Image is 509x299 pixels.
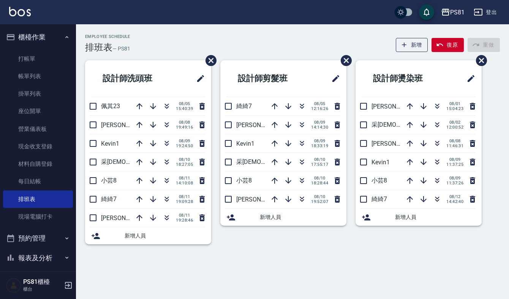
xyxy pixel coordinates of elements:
span: 修改班表的標題 [327,69,340,88]
a: 排班表 [3,190,73,208]
button: 櫃檯作業 [3,27,73,47]
h2: 設計師燙染班 [362,65,448,92]
span: Kevin1 [101,140,119,147]
span: 14:10:08 [176,181,193,186]
span: 采[DEMOGRAPHIC_DATA]2 [371,121,444,128]
h2: 設計師洗頭班 [91,65,177,92]
span: 小芸8 [236,177,252,184]
div: 新增人員 [220,209,346,226]
span: 08/09 [446,157,463,162]
h3: 排班表 [85,42,112,53]
a: 打帳單 [3,50,73,68]
span: 19:24:50 [176,143,193,148]
span: 08/09 [446,176,463,181]
span: 15:40:39 [176,106,193,111]
a: 材料自購登錄 [3,155,73,173]
span: 修改班表的標題 [462,69,476,88]
span: 14:14:30 [311,125,328,130]
span: Kevin1 [236,140,254,147]
span: 08/05 [311,101,328,106]
span: 佩其23 [101,102,120,110]
a: 掛單列表 [3,85,73,102]
span: [PERSON_NAME]3 [236,196,285,203]
span: 18:28:44 [311,181,328,186]
span: 19:52:07 [311,199,328,204]
div: PS81 [450,8,465,17]
span: 刪除班表 [200,49,218,72]
a: 現金收支登錄 [3,138,73,155]
span: [PERSON_NAME]3 [371,103,420,110]
span: 08/11 [176,213,193,218]
span: 08/10 [311,157,328,162]
button: 新增 [396,38,428,52]
span: 08/11 [176,194,193,199]
p: 櫃台 [23,286,62,293]
button: 登出 [471,5,500,19]
a: 每日結帳 [3,173,73,190]
span: 08/10 [311,194,328,199]
img: Person [6,278,21,293]
span: Kevin1 [371,159,390,166]
span: [PERSON_NAME]6 [101,121,150,129]
span: [PERSON_NAME]6 [371,140,420,147]
h2: 設計師剪髮班 [226,65,313,92]
span: [PERSON_NAME]3 [101,214,150,222]
span: 08/08 [446,138,463,143]
span: 小芸8 [371,177,387,184]
button: 客戶管理 [3,268,73,287]
button: 復原 [432,38,464,52]
span: 08/05 [176,101,193,106]
span: 08/02 [446,120,463,125]
span: 新增人員 [395,213,476,221]
a: 座位開單 [3,102,73,120]
span: 08/09 [311,120,328,125]
span: 采[DEMOGRAPHIC_DATA]2 [101,158,173,165]
span: 08/01 [446,101,463,106]
span: 08/08 [176,120,193,125]
span: 11:37:25 [446,162,463,167]
span: [PERSON_NAME]6 [236,121,285,129]
h6: — PS81 [112,45,130,53]
span: 11:46:31 [446,143,463,148]
span: 修改班表的標題 [191,69,205,88]
span: 新增人員 [125,232,205,240]
span: 綺綺7 [101,195,117,203]
h2: Employee Schedule [85,34,130,39]
span: 12:16:26 [311,106,328,111]
span: 綺綺7 [236,102,252,110]
span: 12:00:52 [446,125,463,130]
span: 08/12 [446,194,463,199]
span: 新增人員 [260,213,340,221]
a: 現場電腦打卡 [3,208,73,225]
span: 11:37:26 [446,181,463,186]
span: 18:27:05 [176,162,193,167]
a: 營業儀表板 [3,120,73,138]
a: 帳單列表 [3,68,73,85]
span: 19:28:46 [176,218,193,223]
button: 預約管理 [3,228,73,248]
span: 刪除班表 [335,49,353,72]
span: 08/10 [311,176,328,181]
span: 19:09:28 [176,199,193,204]
button: 報表及分析 [3,248,73,268]
img: Logo [9,7,31,16]
span: 14:42:40 [446,199,463,204]
span: 采[DEMOGRAPHIC_DATA]2 [236,158,308,165]
span: 18:33:19 [311,143,328,148]
button: PS81 [438,5,468,20]
h5: PS81櫃檯 [23,278,62,286]
span: 08/09 [176,138,193,143]
button: save [419,5,434,20]
div: 新增人員 [85,227,211,244]
span: 08/09 [311,138,328,143]
span: 08/11 [176,176,193,181]
span: 08/10 [176,157,193,162]
span: 19:49:16 [176,125,193,130]
span: 17:55:17 [311,162,328,167]
span: 15:04:23 [446,106,463,111]
div: 新增人員 [356,209,482,226]
span: 小芸8 [101,177,117,184]
span: 綺綺7 [371,195,387,203]
span: 刪除班表 [470,49,488,72]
